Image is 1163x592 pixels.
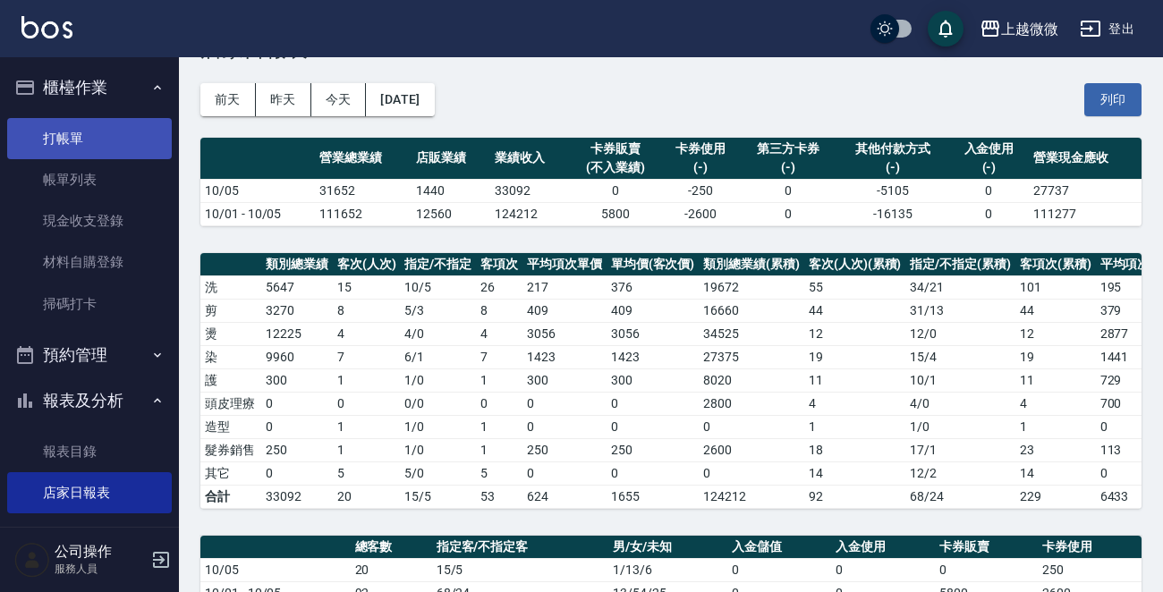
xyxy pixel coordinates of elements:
[607,415,700,438] td: 0
[699,275,804,299] td: 19672
[905,322,1015,345] td: 12 / 0
[699,345,804,368] td: 27375
[7,332,172,378] button: 預約管理
[804,275,906,299] td: 55
[7,64,172,111] button: 櫃檯作業
[928,11,964,47] button: save
[476,438,522,461] td: 1
[400,368,476,392] td: 1 / 0
[432,558,609,581] td: 15/5
[490,179,570,202] td: 33092
[333,299,401,322] td: 8
[905,485,1015,508] td: 68/24
[7,283,172,325] a: 掃碼打卡
[333,345,401,368] td: 7
[661,179,741,202] td: -250
[836,202,949,225] td: -16135
[905,461,1015,485] td: 12 / 2
[476,392,522,415] td: 0
[607,345,700,368] td: 1423
[200,83,256,116] button: 前天
[607,392,700,415] td: 0
[607,253,700,276] th: 單均價(客次價)
[200,138,1142,226] table: a dense table
[699,368,804,392] td: 8020
[666,158,736,177] div: (-)
[841,140,945,158] div: 其他付款方式
[804,438,906,461] td: 18
[522,322,607,345] td: 3056
[699,415,804,438] td: 0
[14,542,50,578] img: Person
[607,438,700,461] td: 250
[699,461,804,485] td: 0
[476,345,522,368] td: 7
[699,322,804,345] td: 34525
[905,438,1015,461] td: 17 / 1
[200,275,261,299] td: 洗
[745,158,832,177] div: (-)
[200,438,261,461] td: 髮券銷售
[21,16,72,38] img: Logo
[476,275,522,299] td: 26
[1015,253,1096,276] th: 客項次(累積)
[400,322,476,345] td: 4 / 0
[905,299,1015,322] td: 31 / 13
[608,536,727,559] th: 男/女/未知
[351,558,432,581] td: 20
[699,253,804,276] th: 類別總業績(累積)
[400,415,476,438] td: 1 / 0
[366,83,434,116] button: [DATE]
[400,485,476,508] td: 15/5
[699,438,804,461] td: 2600
[476,461,522,485] td: 5
[55,561,146,577] p: 服務人員
[315,138,411,180] th: 營業總業績
[522,392,607,415] td: 0
[666,140,736,158] div: 卡券使用
[804,392,906,415] td: 4
[1015,485,1096,508] td: 229
[7,513,172,554] a: 互助日報表
[954,158,1024,177] div: (-)
[333,392,401,415] td: 0
[412,179,491,202] td: 1440
[333,322,401,345] td: 4
[574,140,657,158] div: 卡券販賣
[741,179,836,202] td: 0
[333,275,401,299] td: 15
[476,299,522,322] td: 8
[200,558,351,581] td: 10/05
[261,299,333,322] td: 3270
[400,461,476,485] td: 5 / 0
[7,159,172,200] a: 帳單列表
[905,253,1015,276] th: 指定/不指定(累積)
[476,485,522,508] td: 53
[412,202,491,225] td: 12560
[1001,18,1058,40] div: 上越微微
[841,158,945,177] div: (-)
[400,345,476,368] td: 6 / 1
[351,536,432,559] th: 總客數
[699,392,804,415] td: 2800
[836,179,949,202] td: -5105
[490,138,570,180] th: 業績收入
[7,118,172,159] a: 打帳單
[522,345,607,368] td: 1423
[804,299,906,322] td: 44
[7,377,172,424] button: 報表及分析
[7,200,172,241] a: 現金收支登錄
[1029,202,1142,225] td: 111277
[804,368,906,392] td: 11
[607,485,700,508] td: 1655
[522,485,607,508] td: 624
[949,179,1029,202] td: 0
[831,558,935,581] td: 0
[1029,179,1142,202] td: 27737
[200,415,261,438] td: 造型
[1073,13,1142,46] button: 登出
[1015,345,1096,368] td: 19
[1084,83,1142,116] button: 列印
[1015,392,1096,415] td: 4
[1015,368,1096,392] td: 11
